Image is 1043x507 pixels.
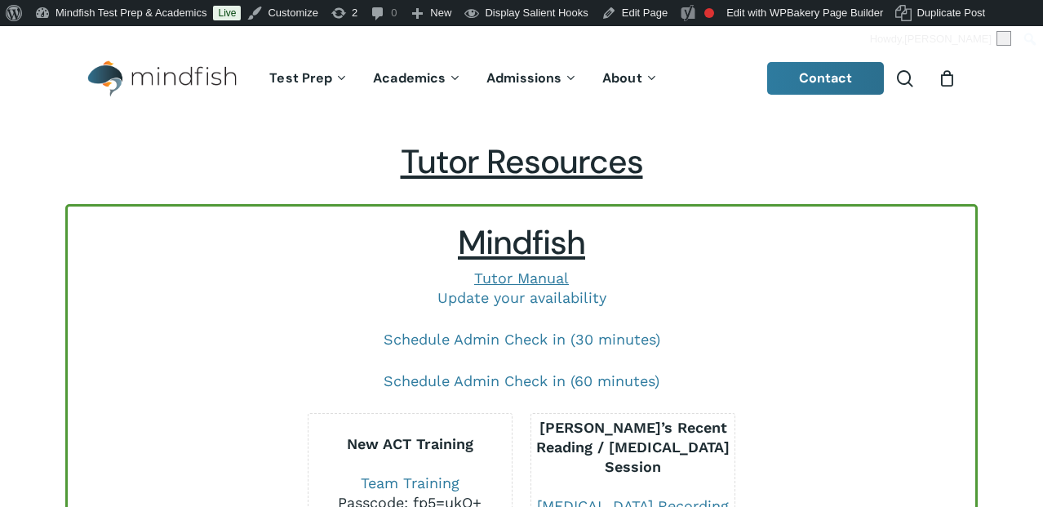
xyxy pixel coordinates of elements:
[536,419,730,475] b: [PERSON_NAME]’s Recent Reading / [MEDICAL_DATA] Session
[864,26,1018,52] a: Howdy,
[269,69,332,87] span: Test Prep
[257,48,670,109] nav: Main Menu
[602,69,642,87] span: About
[65,48,978,109] header: Main Menu
[361,72,474,86] a: Academics
[486,69,561,87] span: Admissions
[213,6,241,20] a: Live
[347,435,473,452] b: New ACT Training
[704,8,714,18] div: Focus keyphrase not set
[904,33,992,45] span: [PERSON_NAME]
[474,269,569,287] a: Tutor Manual
[799,69,853,87] span: Contact
[437,289,606,306] a: Update your availability
[384,372,659,389] a: Schedule Admin Check in (60 minutes)
[384,331,660,348] a: Schedule Admin Check in (30 minutes)
[373,69,446,87] span: Academics
[767,62,885,95] a: Contact
[474,72,590,86] a: Admissions
[590,72,671,86] a: About
[257,72,361,86] a: Test Prep
[458,221,585,265] span: Mindfish
[401,140,643,184] span: Tutor Resources
[938,69,956,87] a: Cart
[361,474,459,491] a: Team Training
